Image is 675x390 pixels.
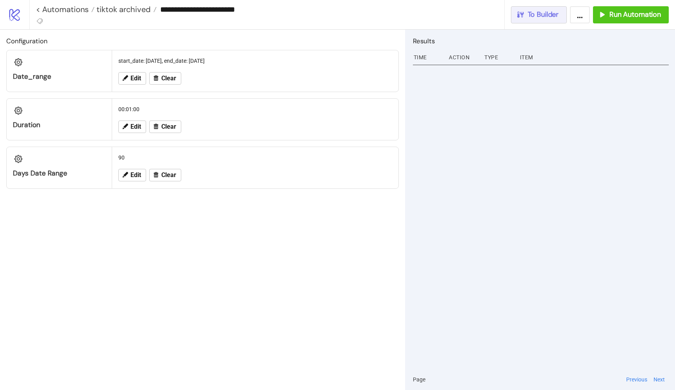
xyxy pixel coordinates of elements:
span: Page [413,375,425,384]
div: duration [13,121,105,129]
span: To Builder [528,10,559,19]
button: Clear [149,121,181,133]
span: Run Automation [609,10,661,19]
div: days date range [13,169,105,178]
span: Edit [130,75,141,82]
button: Edit [118,169,146,181]
button: Clear [149,169,181,181]
span: Edit [130,172,141,179]
div: Time [413,50,443,65]
span: Clear [161,172,176,179]
div: 90 [115,150,395,165]
div: Item [519,50,669,65]
button: Clear [149,72,181,85]
div: date_range [13,72,105,81]
span: Clear [161,123,176,130]
span: Edit [130,123,141,130]
div: Action [448,50,478,65]
button: Edit [118,72,146,85]
button: Edit [118,121,146,133]
div: 00:01:00 [115,102,395,117]
a: tiktok archived [95,5,157,13]
button: Run Automation [593,6,669,23]
h2: Configuration [6,36,399,46]
span: tiktok archived [95,4,151,14]
button: Previous [624,375,650,384]
div: start_date: [DATE], end_date: [DATE] [115,53,395,68]
button: ... [570,6,590,23]
span: Clear [161,75,176,82]
div: Type [484,50,514,65]
button: Next [651,375,667,384]
a: < Automations [36,5,95,13]
button: To Builder [511,6,567,23]
h2: Results [413,36,669,46]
